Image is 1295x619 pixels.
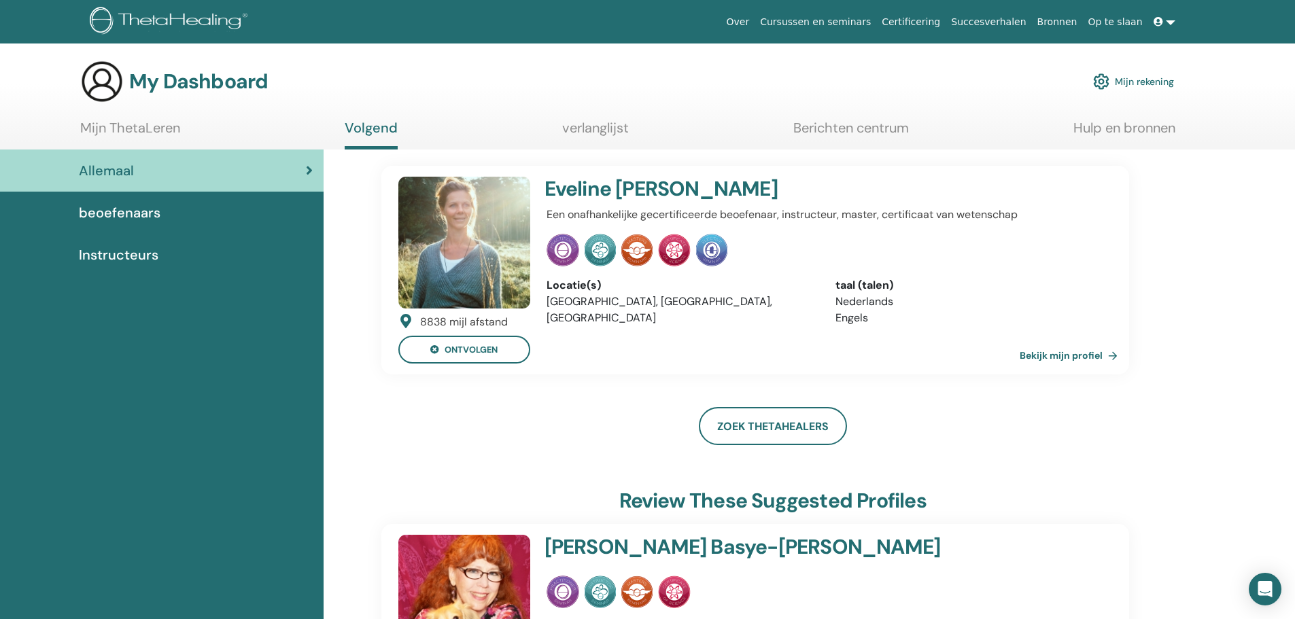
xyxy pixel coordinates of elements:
a: Zoek ThetaHealers [699,407,847,445]
a: Bekijk mijn profiel [1020,342,1123,369]
h4: [PERSON_NAME] Basye-[PERSON_NAME] [545,535,1009,559]
a: Cursussen en seminars [755,10,876,35]
span: Allemaal [79,160,134,181]
a: Over [721,10,755,35]
button: ontvolgen [398,336,530,364]
li: Engels [835,310,1104,326]
h3: My Dashboard [129,69,268,94]
a: Certificering [876,10,946,35]
a: verlanglijst [562,120,629,146]
p: Een onafhankelijke gecertificeerde beoefenaar, instructeur, master, certificaat van wetenschap [547,207,1104,223]
a: Succesverhalen [946,10,1031,35]
div: taal (talen) [835,277,1104,294]
li: Nederlands [835,294,1104,310]
li: [GEOGRAPHIC_DATA], [GEOGRAPHIC_DATA], [GEOGRAPHIC_DATA] [547,294,815,326]
a: Bronnen [1032,10,1083,35]
a: Op te slaan [1082,10,1147,35]
a: Mijn ThetaLeren [80,120,180,146]
img: default.jpg [398,177,530,308]
span: beoefenaars [79,202,160,223]
div: Locatie(s) [547,277,815,294]
a: Volgend [345,120,398,149]
a: Hulp en bronnen [1073,120,1175,146]
a: Mijn rekening [1093,67,1174,96]
div: 8838 mijl afstand [420,314,508,330]
a: Berichten centrum [793,120,909,146]
h3: Review these suggested profiles [619,489,927,513]
span: Instructeurs [79,245,158,265]
img: logo.png [90,7,252,37]
h4: Eveline [PERSON_NAME] [545,177,1009,201]
img: cog.svg [1093,70,1109,93]
img: generic-user-icon.jpg [80,60,124,103]
div: Open Intercom Messenger [1249,573,1281,605]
